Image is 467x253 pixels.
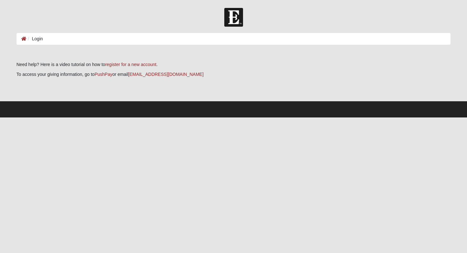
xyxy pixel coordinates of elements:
[128,72,204,77] a: [EMAIL_ADDRESS][DOMAIN_NAME]
[105,62,156,67] a: register for a new account
[95,72,112,77] a: PushPay
[17,71,451,78] p: To access your giving information, go to or email
[224,8,243,27] img: Church of Eleven22 Logo
[17,61,451,68] p: Need help? Here is a video tutorial on how to .
[26,36,43,42] li: Login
